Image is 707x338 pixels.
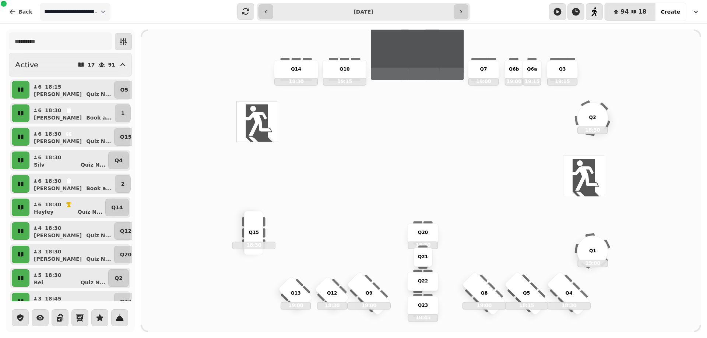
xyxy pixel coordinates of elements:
button: Q23 [114,293,138,310]
p: 19:00 [505,78,523,85]
p: Quiz N ... [86,90,111,98]
span: Create [661,9,680,14]
button: 9418 [605,3,655,21]
button: 318:30[PERSON_NAME]Quiz N... [31,246,113,263]
p: Q4 [565,290,572,297]
p: Q21 [418,253,428,260]
p: 18:45 [408,314,438,321]
button: 518:30ReiQuiz N... [31,269,107,287]
p: 6 [38,201,42,208]
p: 19:00 [281,302,310,309]
button: 618:30[PERSON_NAME]Book a... [31,104,113,122]
p: [PERSON_NAME] [34,255,82,263]
p: 19:00 [469,78,498,85]
button: 318:45[PERSON_NAME]Quiz N... [31,293,113,310]
p: Q22 [418,278,428,285]
p: 19:15 [323,78,366,85]
p: Quiz N ... [86,138,111,145]
p: Rei [34,279,43,286]
button: 618:15[PERSON_NAME]Quiz N... [31,81,113,99]
button: Q14 [105,199,129,216]
p: 19:00 [463,302,505,309]
p: Quiz N ... [81,161,105,168]
p: [PERSON_NAME] [34,90,82,98]
button: 2 [115,175,131,193]
p: 18:30 [45,271,61,279]
p: Book a ... [86,185,112,192]
p: Quiz N ... [86,232,111,239]
p: 19:15 [523,78,541,85]
p: Q4 [115,157,123,164]
p: Q8 [481,290,488,297]
p: Q2 [589,114,596,121]
p: 1 [121,110,125,117]
p: 18:15 [505,302,548,309]
p: 5 [38,271,42,279]
h2: Active [15,60,38,70]
span: Back [18,9,32,14]
p: Q15 [120,133,131,140]
p: Q14 [111,204,123,211]
button: Create [655,3,686,21]
p: Q5 [120,86,129,93]
p: Q23 [418,302,428,309]
p: Q6a [527,66,537,73]
p: Q1 [589,248,596,255]
p: Q14 [291,66,301,73]
button: 618:30[PERSON_NAME]Book a... [31,175,113,193]
p: 18:30 [45,177,61,185]
p: 18:30 [45,107,61,114]
p: 18:30 [45,130,61,138]
p: 18:30 [317,302,347,309]
span: 18 [638,9,646,15]
p: 18:30 [548,302,590,309]
p: 2 [121,180,125,188]
p: 17 [88,62,95,67]
p: Q13 [291,290,301,297]
p: 6 [38,130,42,138]
p: Q23 [120,298,131,305]
p: 6 [38,154,42,161]
p: Quiz N ... [78,208,102,216]
p: Q9 [365,290,372,297]
p: Quiz N ... [81,279,105,286]
p: [PERSON_NAME] [34,185,82,192]
p: Quiz N ... [86,255,111,263]
p: 18:30 [275,78,317,85]
button: Active1791 [9,53,132,77]
button: Back [3,3,38,21]
p: Hayley [34,208,53,216]
button: 418:30[PERSON_NAME]Quiz N... [31,222,113,240]
p: 18:15 [45,83,61,90]
p: 18:30 [45,154,61,161]
button: Q15 [114,128,138,146]
p: Q20 [418,230,428,236]
p: 19:00 [578,260,608,266]
p: 6 [38,83,42,90]
p: Q7 [480,66,487,73]
p: 4 [38,224,42,232]
button: Q2 [108,269,129,287]
p: Silv [34,161,45,168]
button: Q12 [114,222,138,240]
button: 618:30HayleyQuiz N... [31,199,104,216]
p: 18:45 [45,295,61,302]
button: Q5 [114,81,135,99]
p: 19:15 [548,78,577,85]
p: Q12 [327,290,337,297]
p: 3 [38,248,42,255]
p: 18:30 [578,127,608,133]
p: Q12 [120,227,131,235]
p: 6 [38,107,42,114]
button: 1 [115,104,131,122]
p: Q5 [523,290,530,297]
p: 3 [38,295,42,302]
button: 618:30SilvQuiz N... [31,152,107,169]
p: Q20 [120,251,131,258]
p: 18:30 [45,248,61,255]
p: 18:30 [232,242,275,248]
p: Q6b [509,66,519,73]
p: 18:30 [45,201,61,208]
button: 618:30[PERSON_NAME]Quiz N... [31,128,113,146]
span: 94 [620,9,629,15]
